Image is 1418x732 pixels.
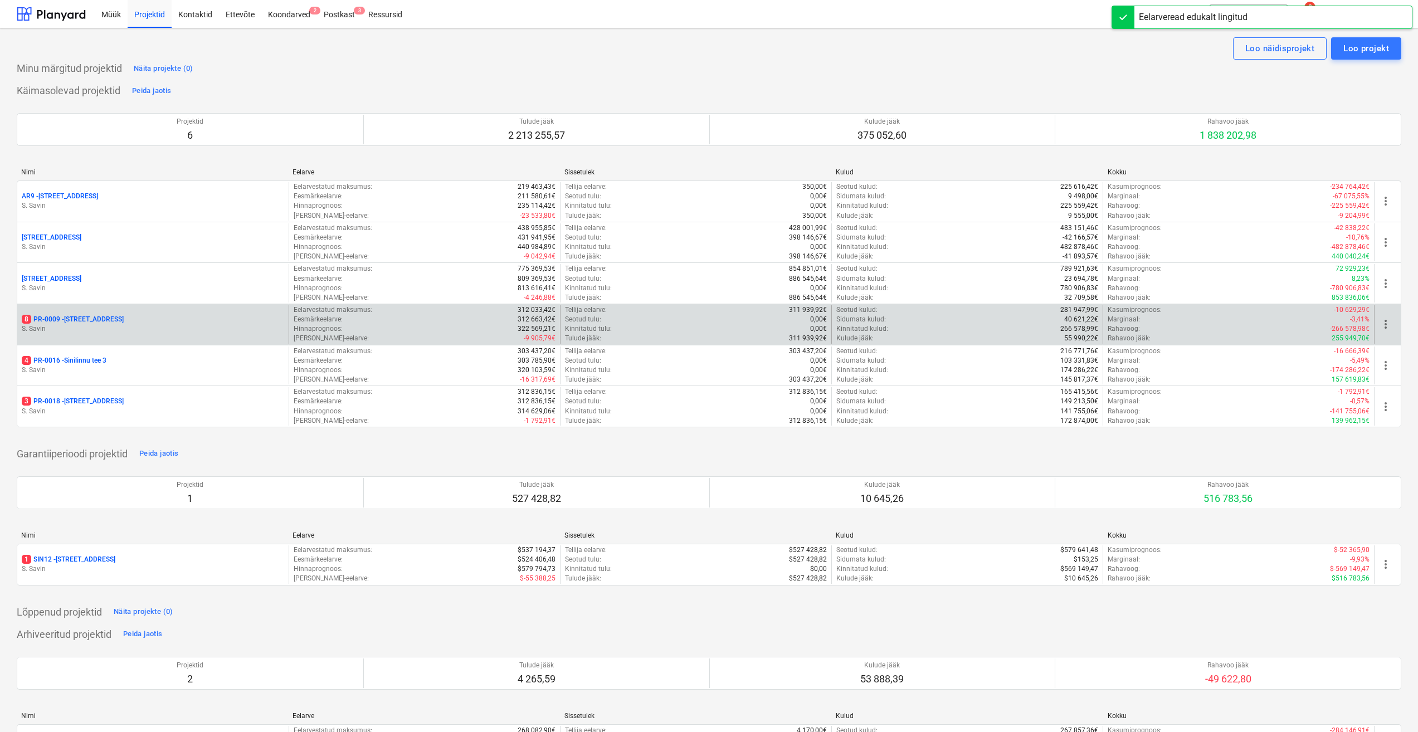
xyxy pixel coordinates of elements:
[565,192,601,201] p: Seotud tulu :
[17,447,128,461] p: Garantiiperioodi projektid
[1334,223,1370,233] p: -42 838,22€
[1060,375,1098,384] p: 145 817,37€
[836,324,888,334] p: Kinnitatud kulud :
[294,347,372,356] p: Eelarvestatud maksumus :
[789,293,827,302] p: 886 545,64€
[21,168,284,176] div: Nimi
[294,293,369,302] p: [PERSON_NAME]-eelarve :
[836,334,874,343] p: Kulude jääk :
[294,201,343,211] p: Hinnaprognoos :
[1332,293,1370,302] p: 853 836,06€
[565,284,612,293] p: Kinnitatud tulu :
[518,264,555,274] p: 775 369,53€
[294,274,343,284] p: Eesmärkeelarve :
[565,407,612,416] p: Kinnitatud tulu :
[294,407,343,416] p: Hinnaprognoos :
[1336,264,1370,274] p: 72 929,23€
[810,564,827,574] p: $0,00
[1064,293,1098,302] p: 32 709,58€
[789,274,827,284] p: 886 545,64€
[789,555,827,564] p: $527 428,82
[22,365,284,375] p: S. Savin
[1060,545,1098,555] p: $579 641,48
[565,387,607,397] p: Tellija eelarve :
[789,387,827,397] p: 312 836,15€
[294,315,343,324] p: Eesmärkeelarve :
[518,233,555,242] p: 431 941,95€
[22,242,284,252] p: S. Savin
[120,626,165,643] button: Peida jaotis
[22,315,124,324] p: PR-0009 - [STREET_ADDRESS]
[520,211,555,221] p: -23 533,80€
[524,416,555,426] p: -1 792,91€
[1139,11,1248,24] div: Eelarveread edukalt lingitud
[294,334,369,343] p: [PERSON_NAME]-eelarve :
[565,545,607,555] p: Tellija eelarve :
[520,375,555,384] p: -16 317,69€
[1074,555,1098,564] p: $153,25
[565,315,601,324] p: Seotud tulu :
[294,223,372,233] p: Eelarvestatud maksumus :
[565,223,607,233] p: Tellija eelarve :
[22,315,31,324] span: 8
[1060,397,1098,406] p: 149 213,50€
[139,447,178,460] div: Peida jaotis
[22,284,284,293] p: S. Savin
[1108,334,1151,343] p: Rahavoo jääk :
[294,182,372,192] p: Eelarvestatud maksumus :
[836,252,874,261] p: Kulude jääk :
[1330,242,1370,252] p: -482 878,46€
[508,117,565,126] p: Tulude jääk
[1108,168,1370,176] div: Kokku
[860,480,904,490] p: Kulude jääk
[565,305,607,315] p: Tellija eelarve :
[1108,223,1162,233] p: Kasumiprognoos :
[22,274,284,293] div: [STREET_ADDRESS]S. Savin
[836,407,888,416] p: Kinnitatud kulud :
[565,211,601,221] p: Tulude jääk :
[294,397,343,406] p: Eesmärkeelarve :
[518,223,555,233] p: 438 955,85€
[1108,264,1162,274] p: Kasumiprognoos :
[789,375,827,384] p: 303 437,20€
[1108,233,1140,242] p: Marginaal :
[22,397,124,406] p: PR-0018 - [STREET_ADDRESS]
[836,365,888,375] p: Kinnitatud kulud :
[22,192,98,201] p: AR9 - [STREET_ADDRESS]
[1330,284,1370,293] p: -780 906,83€
[789,233,827,242] p: 398 146,67€
[22,555,31,564] span: 1
[789,416,827,426] p: 312 836,15€
[22,233,81,242] p: [STREET_ADDRESS]
[1379,194,1392,208] span: more_vert
[810,192,827,201] p: 0,00€
[1332,252,1370,261] p: 440 040,24€
[565,264,607,274] p: Tellija eelarve :
[1379,400,1392,413] span: more_vert
[512,480,561,490] p: Tulude jääk
[137,445,181,463] button: Peida jaotis
[131,60,196,77] button: Näita projekte (0)
[836,347,878,356] p: Seotud kulud :
[114,606,173,618] div: Näita projekte (0)
[518,305,555,315] p: 312 033,42€
[294,564,343,574] p: Hinnaprognoos :
[294,387,372,397] p: Eelarvestatud maksumus :
[129,82,174,100] button: Peida jaotis
[1108,564,1140,574] p: Rahavoog :
[836,531,1098,539] div: Kulud
[294,555,343,564] p: Eesmärkeelarve :
[1068,192,1098,201] p: 9 498,00€
[111,603,176,621] button: Näita projekte (0)
[836,168,1098,176] div: Kulud
[836,192,886,201] p: Sidumata kulud :
[1060,407,1098,416] p: 141 755,06€
[524,334,555,343] p: -9 905,79€
[294,284,343,293] p: Hinnaprognoos :
[518,201,555,211] p: 235 114,42€
[177,117,203,126] p: Projektid
[1108,211,1151,221] p: Rahavoo jääk :
[132,85,171,97] div: Peida jaotis
[1334,545,1370,555] p: $-52 365,90
[1060,365,1098,375] p: 174 286,22€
